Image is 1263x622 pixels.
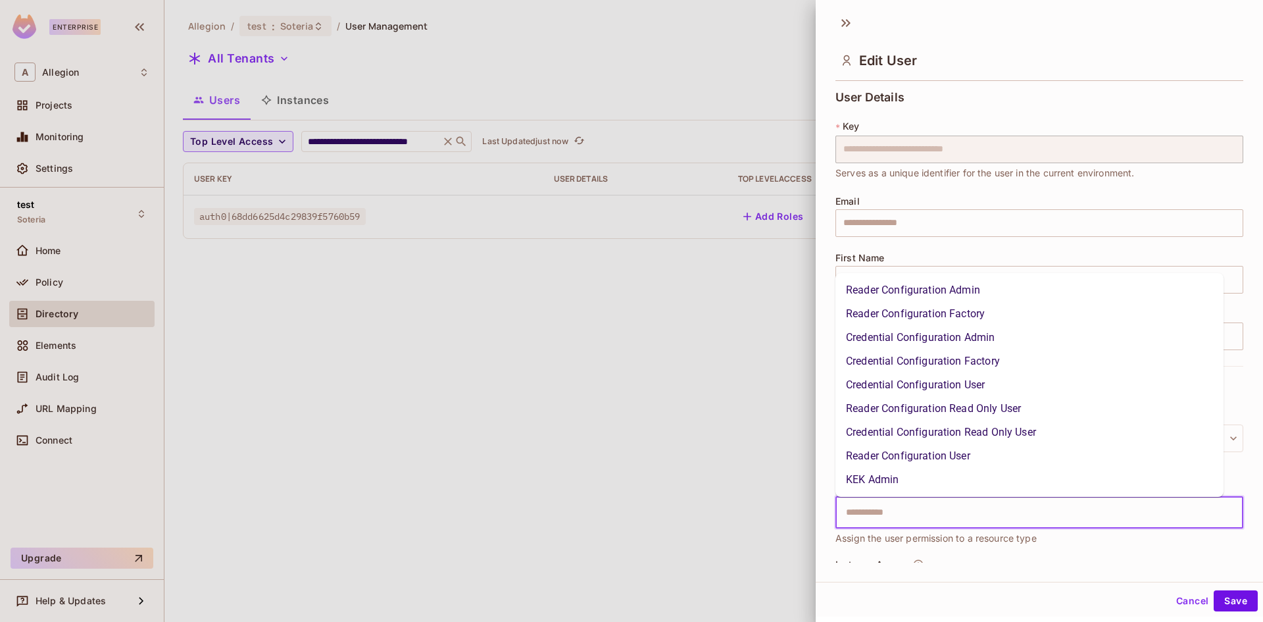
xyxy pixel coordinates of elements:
[835,326,1224,350] li: Credential Configuration Admin
[835,91,904,104] span: User Details
[835,302,1224,326] li: Reader Configuration Factory
[835,468,1224,492] li: KEK Admin
[1171,590,1214,611] button: Cancel
[1214,590,1258,611] button: Save
[835,196,860,207] span: Email
[835,253,885,263] span: First Name
[835,421,1224,444] li: Credential Configuration Read Only User
[835,397,1224,421] li: Reader Configuration Read Only User
[843,121,859,132] span: Key
[859,53,917,68] span: Edit User
[835,278,1224,302] li: Reader Configuration Admin
[835,531,1037,546] span: Assign the user permission to a resource type
[1236,511,1239,513] button: Close
[835,559,910,570] span: Instance Access
[835,350,1224,373] li: Credential Configuration Factory
[835,444,1224,468] li: Reader Configuration User
[835,373,1224,397] li: Credential Configuration User
[835,166,1135,180] span: Serves as a unique identifier for the user in the current environment.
